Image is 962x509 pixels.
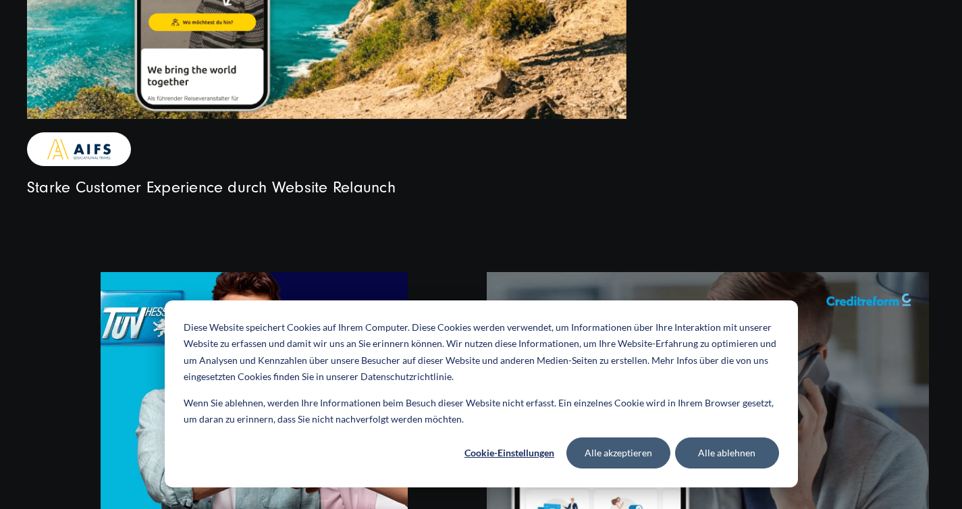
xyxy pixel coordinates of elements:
[675,437,779,468] button: Alle ablehnen
[184,319,779,385] p: Diese Website speichert Cookies auf Ihrem Computer. Diese Cookies werden verwendet, um Informatio...
[47,139,111,159] img: Kunden Logo AIFS | Digital Agency SUNZINET
[458,437,562,468] button: Cookie-Einstellungen
[184,395,779,428] p: Wenn Sie ablehnen, werden Ihre Informationen beim Besuch dieser Website nicht erfasst. Ein einzel...
[165,300,798,487] div: Cookie banner
[566,437,670,468] button: Alle akzeptieren
[27,178,396,196] a: Starke Customer Experience durch Website Relaunch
